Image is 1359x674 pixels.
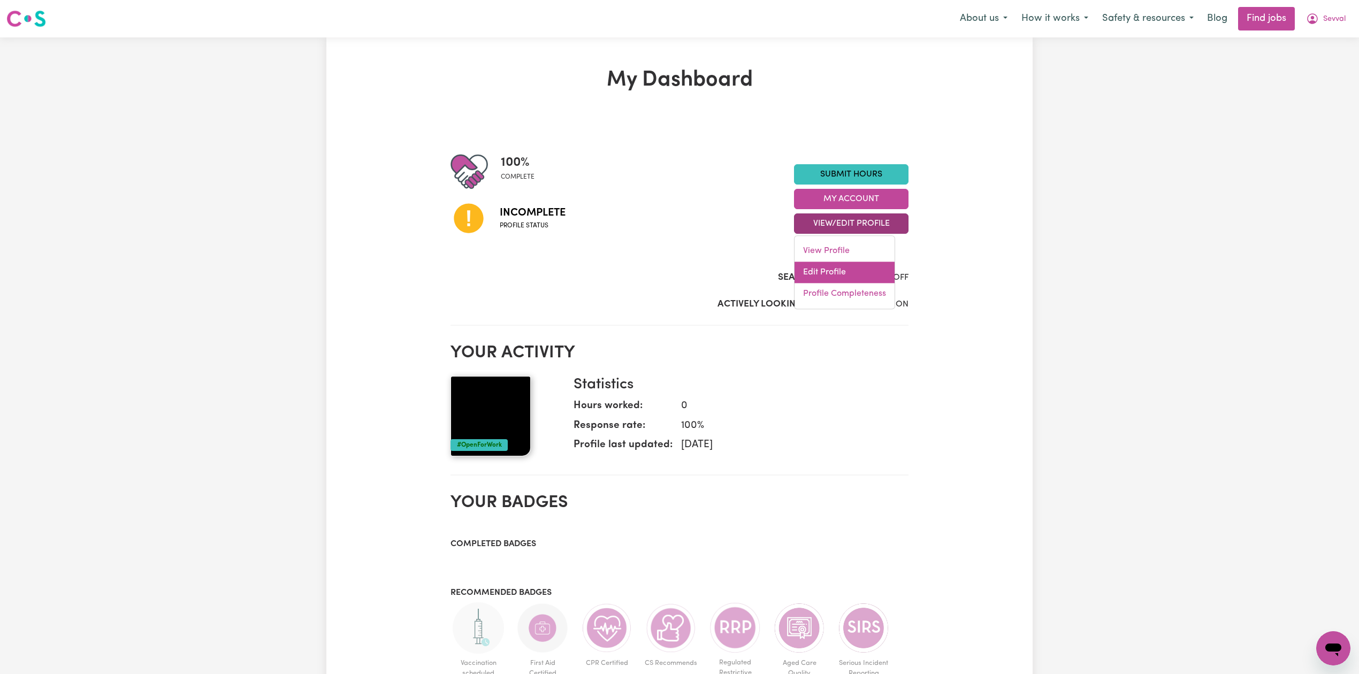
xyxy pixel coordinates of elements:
[451,539,908,549] h3: Completed badges
[893,273,908,282] span: OFF
[1299,7,1353,30] button: My Account
[838,602,889,654] img: CS Academy: Serious Incident Reporting Scheme course completed
[794,213,908,234] button: View/Edit Profile
[673,438,900,453] dd: [DATE]
[574,376,900,394] h3: Statistics
[501,153,535,172] span: 100 %
[896,300,908,309] span: ON
[673,399,900,414] dd: 0
[794,164,908,185] a: Submit Hours
[453,602,504,654] img: Care and support worker has booked an appointment and is waiting for the first dose of the COVID-...
[579,654,635,672] span: CPR Certified
[1323,13,1346,25] span: Sevval
[451,588,908,598] h3: Recommended badges
[795,240,895,262] a: View Profile
[643,654,699,672] span: CS Recommends
[774,602,825,654] img: CS Academy: Aged Care Quality Standards & Code of Conduct course completed
[709,602,761,653] img: CS Academy: Regulated Restrictive Practices course completed
[953,7,1014,30] button: About us
[795,283,895,304] a: Profile Completeness
[500,221,566,231] span: Profile status
[574,418,673,438] dt: Response rate:
[517,602,568,654] img: Care and support worker has completed First Aid Certification
[451,439,508,451] div: #OpenForWork
[451,343,908,363] h2: Your activity
[451,67,908,93] h1: My Dashboard
[1201,7,1234,30] a: Blog
[794,235,895,309] div: View/Edit Profile
[645,602,697,654] img: Care worker is recommended by Careseekers
[795,262,895,283] a: Edit Profile
[6,6,46,31] a: Careseekers logo
[500,205,566,221] span: Incomplete
[501,153,543,190] div: Profile completeness: 100%
[6,9,46,28] img: Careseekers logo
[673,418,900,434] dd: 100 %
[451,376,531,456] img: Your profile picture
[778,271,859,285] label: Search Visibility
[501,172,535,182] span: complete
[451,493,908,513] h2: Your badges
[1095,7,1201,30] button: Safety & resources
[1316,631,1350,665] iframe: Button to launch messaging window
[717,297,861,311] label: Actively Looking for Clients
[1014,7,1095,30] button: How it works
[581,602,632,654] img: Care and support worker has completed CPR Certification
[574,438,673,457] dt: Profile last updated:
[1238,7,1295,30] a: Find jobs
[574,399,673,418] dt: Hours worked:
[794,189,908,209] button: My Account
